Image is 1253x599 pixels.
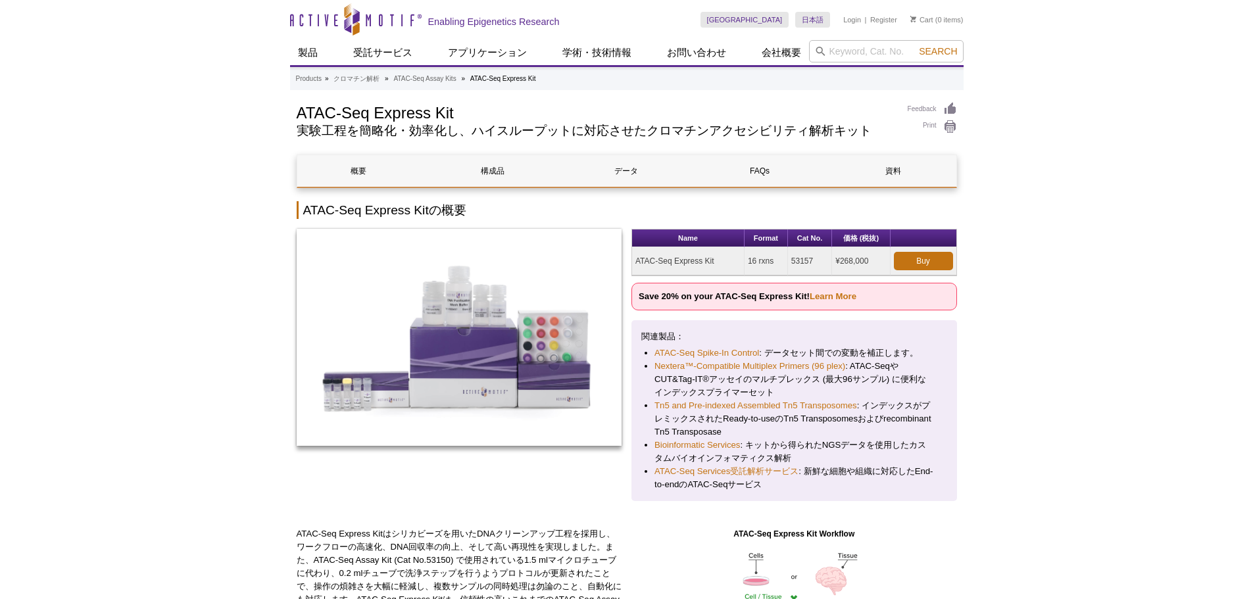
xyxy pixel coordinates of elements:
[554,40,639,65] a: 学術・技術情報
[831,155,955,187] a: 資料
[659,40,734,65] a: お問い合わせ
[865,12,867,28] li: |
[632,229,745,247] th: Name
[297,125,895,137] h2: 実験工程を簡略化・効率化し、ハイスループットに対応させたクロマチンアクセシビリティ解析キット
[393,73,456,85] a: ATAC-Seq Assay Kits
[654,360,845,373] a: Nextera™-Compatible Multiplex Primers (96 plex)
[698,155,822,187] a: FAQs
[632,247,745,276] td: ATAC-Seq Express Kit
[700,12,789,28] a: [GEOGRAPHIC_DATA]
[296,73,322,85] a: Products
[832,247,890,276] td: ¥268,000
[908,120,957,134] a: Print
[870,15,897,24] a: Register
[297,155,421,187] a: 概要
[745,229,788,247] th: Format
[333,73,380,85] a: クロマチン解析
[564,155,688,187] a: データ
[654,347,934,360] li: : データセット間での変動を補正します。
[910,12,964,28] li: (0 items)
[654,439,740,452] a: Bioinformatic Services
[654,360,934,399] li: : ATAC-SeqやCUT&Tag-IT®アッセイのマルチプレックス (最大96サンプル) に便利なインデックスプライマーセット
[440,40,535,65] a: アプリケーション
[654,399,934,439] li: : インデックスがプレミックスされたReady-to-useのTn5 Transposomesおよびrecombinant Tn5 Transposase
[809,40,964,62] input: Keyword, Cat. No.
[431,155,554,187] a: 構成品
[908,102,957,116] a: Feedback
[385,75,389,82] li: »
[843,15,861,24] a: Login
[654,347,759,360] a: ATAC-Seq Spike-In Control
[639,291,856,301] strong: Save 20% on your ATAC-Seq Express Kit!
[910,16,916,22] img: Your Cart
[470,75,536,82] li: ATAC-Seq Express Kit
[919,46,957,57] span: Search
[754,40,809,65] a: 会社概要
[910,15,933,24] a: Cart
[325,75,329,82] li: »
[788,247,832,276] td: 53157
[795,12,830,28] a: 日本語
[345,40,420,65] a: 受託サービス
[915,45,961,57] button: Search
[832,229,890,247] th: 価格 (税抜)
[297,201,957,219] h2: ATAC-Seq Express Kitの概要
[641,330,947,343] p: 関連製品：
[290,40,326,65] a: 製品
[461,75,465,82] li: »
[894,252,953,270] a: Buy
[745,247,788,276] td: 16 rxns
[733,529,854,539] strong: ATAC-Seq Express Kit Workflow
[654,439,934,465] li: : キットから得られたNGSデータを使用したカスタムバイオインフォマティクス解析
[788,229,832,247] th: Cat No.
[654,465,934,491] li: : 新鮮な細胞や組織に対応したEnd-to-endのATAC-Seqサービス
[297,102,895,122] h1: ATAC-Seq Express Kit
[654,399,857,412] a: Tn5 and Pre-indexed Assembled Tn5 Transposomes
[810,291,856,301] a: Learn More
[428,16,560,28] h2: Enabling Epigenetics Research
[297,229,622,446] img: ATAC-Seq Express Kit
[654,465,798,478] a: ATAC-Seq Services受託解析サービス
